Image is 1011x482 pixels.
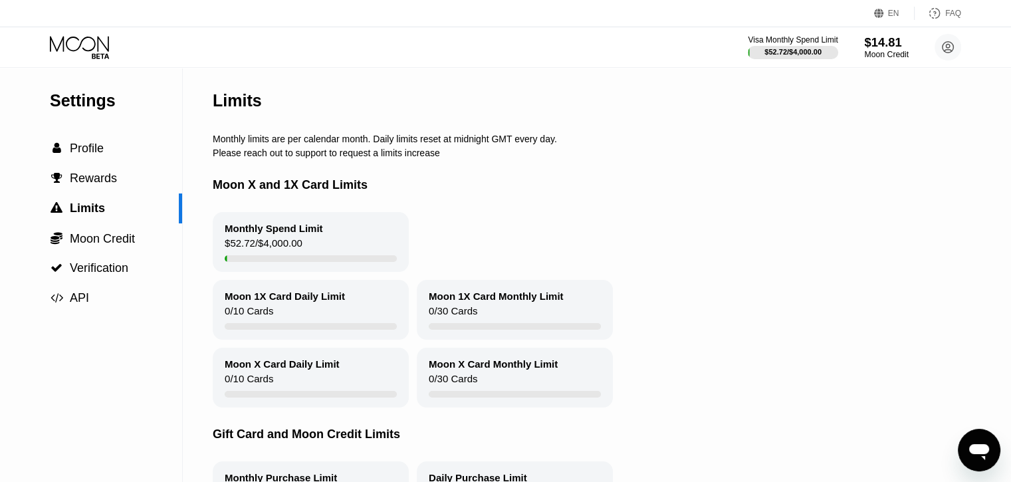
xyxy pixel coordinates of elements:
[429,291,564,302] div: Moon 1X Card Monthly Limit
[53,142,61,154] span: 
[70,172,117,185] span: Rewards
[225,223,323,234] div: Monthly Spend Limit
[429,373,477,391] div: 0 / 30 Cards
[70,142,104,155] span: Profile
[764,48,822,56] div: $52.72 / $4,000.00
[50,292,63,304] div: 
[945,9,961,18] div: FAQ
[225,305,273,323] div: 0 / 10 Cards
[225,291,345,302] div: Moon 1X Card Daily Limit
[50,231,63,245] div: 
[888,9,899,18] div: EN
[748,35,838,45] div: Visa Monthly Spend Limit
[429,358,558,370] div: Moon X Card Monthly Limit
[51,262,62,274] span: 
[225,237,302,255] div: $52.72 / $4,000.00
[958,429,1000,471] iframe: Кнопка запуска окна обмена сообщениями
[70,261,128,275] span: Verification
[51,202,62,214] span: 
[748,35,838,59] div: Visa Monthly Spend Limit$52.72/$4,000.00
[50,202,63,214] div: 
[915,7,961,20] div: FAQ
[70,291,89,304] span: API
[50,262,63,274] div: 
[51,231,62,245] span: 
[50,172,63,184] div: 
[51,292,63,304] span: 
[50,91,182,110] div: Settings
[864,35,909,59] div: $14.81Moon Credit
[51,172,62,184] span: 
[864,50,909,59] div: Moon Credit
[225,373,273,391] div: 0 / 10 Cards
[874,7,915,20] div: EN
[70,232,135,245] span: Moon Credit
[70,201,105,215] span: Limits
[864,35,909,49] div: $14.81
[50,142,63,154] div: 
[429,305,477,323] div: 0 / 30 Cards
[213,91,262,110] div: Limits
[225,358,340,370] div: Moon X Card Daily Limit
